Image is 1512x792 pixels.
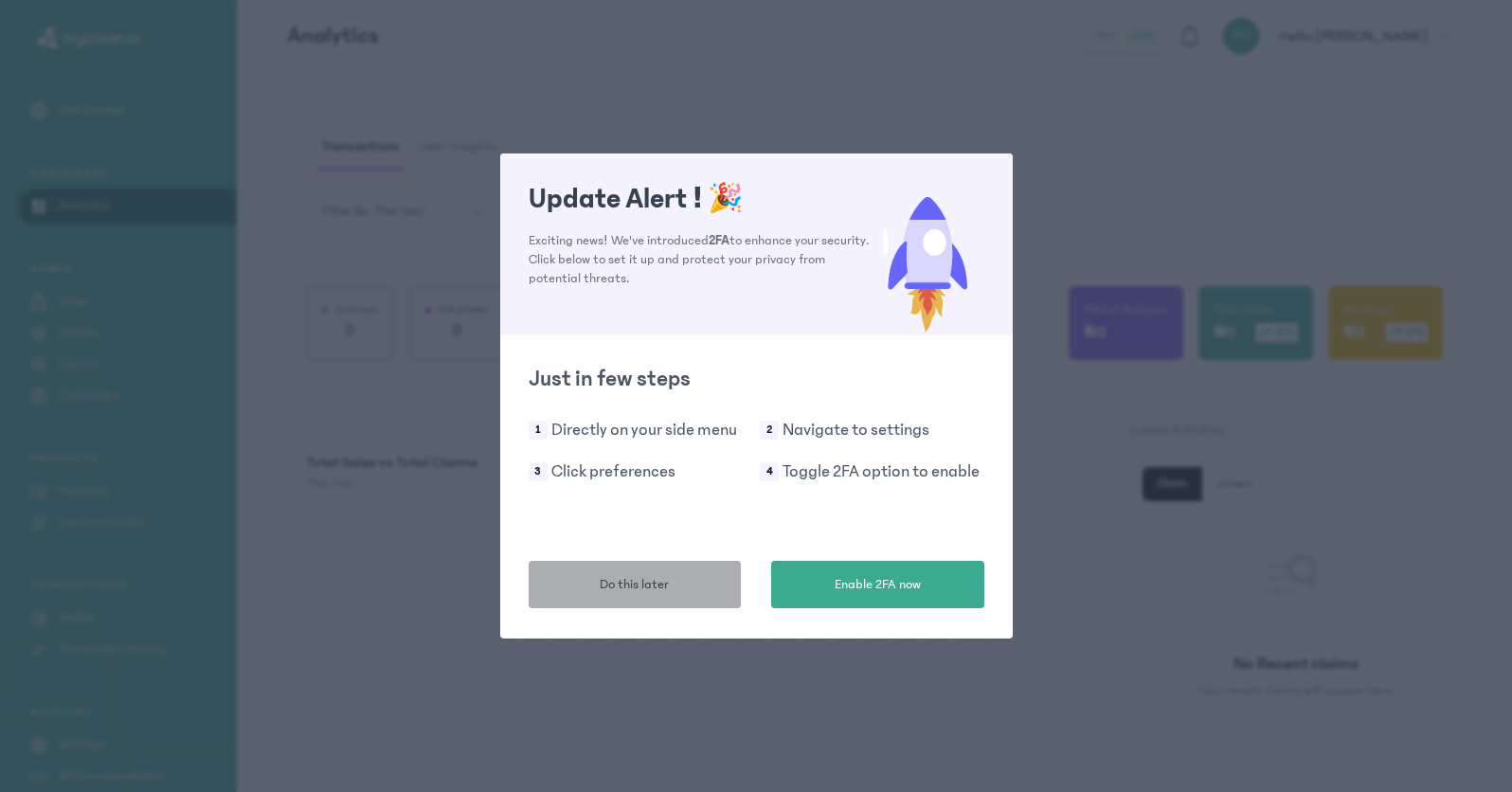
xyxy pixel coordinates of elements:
p: Exciting news! We've introduced to enhance your security. Click below to set it up and protect yo... [529,231,871,288]
p: Click preferences [551,459,675,485]
h2: Just in few steps [529,364,984,394]
button: Enable 2FA now [771,561,984,608]
span: 2FA [709,233,729,248]
h1: Update Alert ! [529,182,871,216]
span: 4 [760,462,779,481]
span: Do this later [600,575,669,595]
span: 2 [760,421,779,440]
button: Do this later [529,561,742,608]
span: Enable 2FA now [835,575,921,595]
p: Navigate to settings [783,417,929,443]
p: Toggle 2FA option to enable [783,459,980,485]
span: 3 [529,462,548,481]
span: 1 [529,421,548,440]
span: 🎉 [708,183,743,215]
p: Directly on your side menu [551,417,737,443]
